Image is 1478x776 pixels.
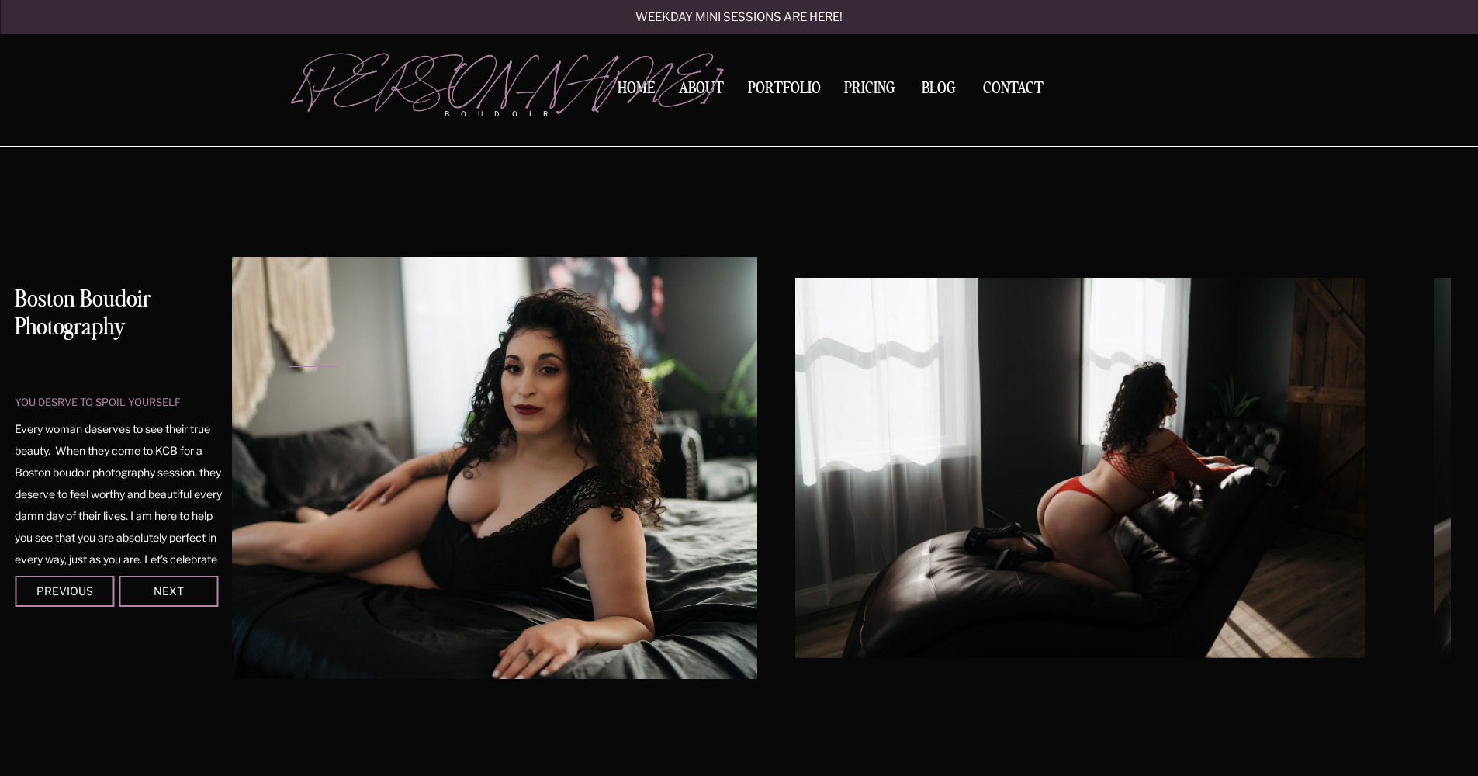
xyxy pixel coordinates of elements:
[295,55,573,102] a: [PERSON_NAME]
[15,418,223,552] p: Every woman deserves to see their true beauty. When they come to KCB for a Boston boudoir photogr...
[977,81,1050,97] a: Contact
[915,81,963,95] a: BLOG
[742,81,826,102] a: Portfolio
[122,586,215,595] div: Next
[594,12,884,25] a: Weekday mini sessions are here!
[840,81,900,102] a: Pricing
[18,586,111,595] div: Previous
[15,395,205,409] p: you desrve to spoil yourself
[794,278,1364,658] img: Brown hair woman posing on brown leather chaise lounge wearing red lingerie and black high heels ...
[445,109,573,120] p: boudoir
[124,257,757,679] img: Curly brown haired woman posing on a black bed while leaning on her elbow in a luxury boudoir pho...
[15,286,222,346] h1: Boston Boudoir Photography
